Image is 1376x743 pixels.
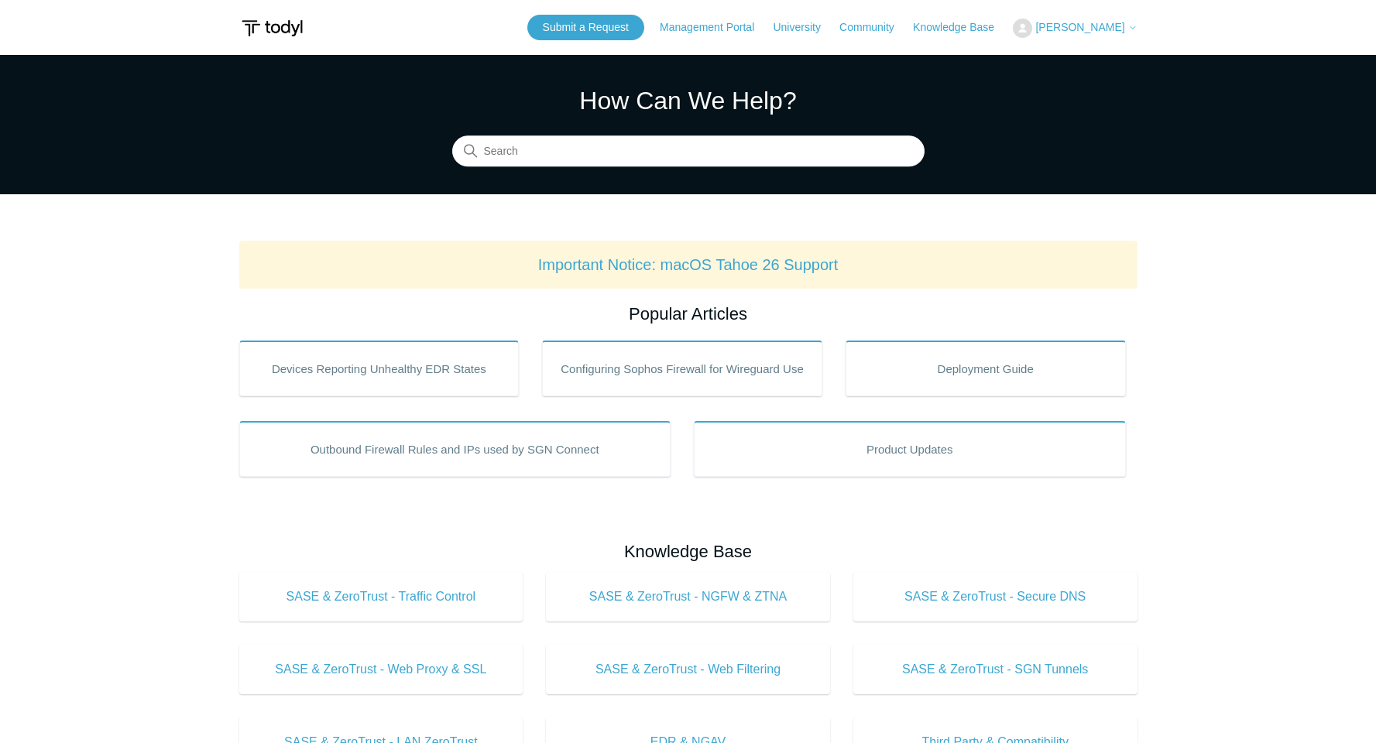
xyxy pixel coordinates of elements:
a: Submit a Request [527,15,644,40]
span: SASE & ZeroTrust - NGFW & ZTNA [569,587,807,606]
a: SASE & ZeroTrust - Secure DNS [853,572,1138,621]
a: SASE & ZeroTrust - Web Proxy & SSL [239,645,523,694]
span: SASE & ZeroTrust - Web Proxy & SSL [263,660,500,679]
h2: Popular Articles [239,301,1138,327]
a: Management Portal [660,19,770,36]
a: Deployment Guide [846,341,1126,396]
span: SASE & ZeroTrust - Web Filtering [569,660,807,679]
a: University [773,19,836,36]
input: Search [452,136,925,167]
img: Todyl Support Center Help Center home page [239,14,305,43]
a: Configuring Sophos Firewall for Wireguard Use [542,341,822,396]
button: [PERSON_NAME] [1013,19,1137,38]
a: Community [839,19,910,36]
h1: How Can We Help? [452,82,925,119]
a: SASE & ZeroTrust - NGFW & ZTNA [546,572,830,621]
span: SASE & ZeroTrust - SGN Tunnels [877,660,1114,679]
a: Devices Reporting Unhealthy EDR States [239,341,520,396]
span: SASE & ZeroTrust - Secure DNS [877,587,1114,606]
a: SASE & ZeroTrust - Web Filtering [546,645,830,694]
span: [PERSON_NAME] [1035,21,1124,33]
a: Knowledge Base [913,19,1010,36]
a: SASE & ZeroTrust - Traffic Control [239,572,523,621]
a: SASE & ZeroTrust - SGN Tunnels [853,645,1138,694]
a: Important Notice: macOS Tahoe 26 Support [538,256,839,273]
h2: Knowledge Base [239,539,1138,564]
a: Product Updates [694,421,1126,477]
span: SASE & ZeroTrust - Traffic Control [263,587,500,606]
a: Outbound Firewall Rules and IPs used by SGN Connect [239,421,671,477]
